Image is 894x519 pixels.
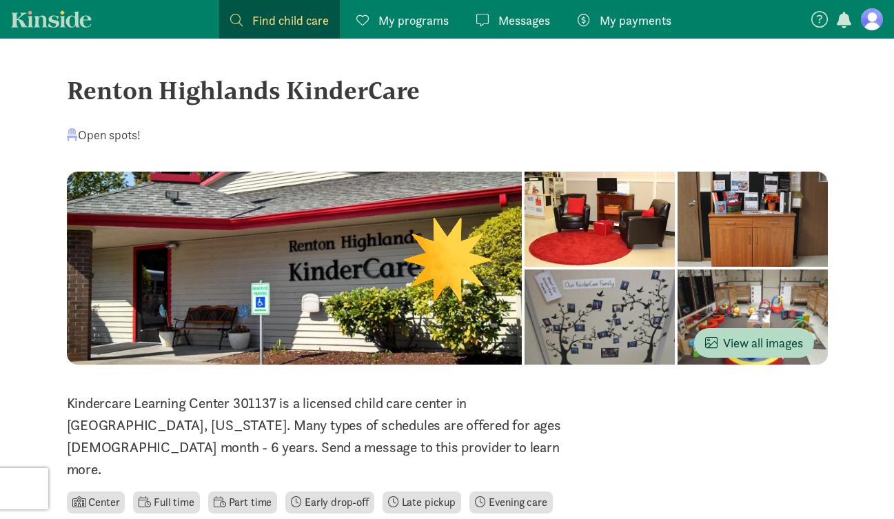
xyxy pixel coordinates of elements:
li: Center [67,491,125,513]
div: Kindercare Learning Center 301137 is a licensed child care center in [GEOGRAPHIC_DATA], [US_STATE... [67,392,586,480]
span: Messages [498,11,550,30]
li: Part time [208,491,277,513]
li: Late pickup [383,491,461,513]
li: Full time [133,491,199,513]
li: Early drop-off [285,491,374,513]
div: Open spots! [67,125,141,144]
span: My programs [378,11,449,30]
span: View all images [705,334,803,352]
span: My payments [600,11,671,30]
span: Find child care [252,11,329,30]
button: View all images [694,328,814,358]
li: Evening care [469,491,553,513]
a: Kinside [11,10,92,28]
div: Renton Highlands KinderCare [67,72,828,109]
